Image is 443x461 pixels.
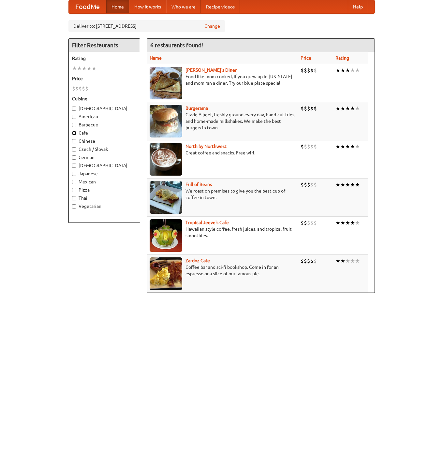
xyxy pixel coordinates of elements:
[307,105,310,112] li: $
[345,181,350,188] li: ★
[72,115,76,119] input: American
[345,219,350,226] li: ★
[350,143,355,150] li: ★
[77,65,82,72] li: ★
[185,67,237,73] a: [PERSON_NAME]'s Diner
[304,257,307,265] li: $
[307,257,310,265] li: $
[204,23,220,29] a: Change
[72,147,76,151] input: Czech / Slovak
[75,85,79,92] li: $
[72,107,76,111] input: [DEMOGRAPHIC_DATA]
[150,226,295,239] p: Hawaiian style coffee, fresh juices, and tropical fruit smoothies.
[340,257,345,265] li: ★
[72,113,137,120] label: American
[304,143,307,150] li: $
[301,219,304,226] li: $
[68,20,225,32] div: Deliver to: [STREET_ADDRESS]
[72,139,76,143] input: Chinese
[185,220,229,225] a: Tropical Jeeve's Cafe
[106,0,129,13] a: Home
[345,257,350,265] li: ★
[310,219,314,226] li: $
[335,67,340,74] li: ★
[304,219,307,226] li: $
[345,105,350,112] li: ★
[72,204,76,209] input: Vegetarian
[150,188,295,201] p: We roast on premises to give you the best cup of coffee in town.
[310,105,314,112] li: $
[301,105,304,112] li: $
[307,181,310,188] li: $
[307,67,310,74] li: $
[150,264,295,277] p: Coffee bar and sci-fi bookshop. Come in for an espresso or a slice of our famous pie.
[72,138,137,144] label: Chinese
[348,0,368,13] a: Help
[335,105,340,112] li: ★
[310,143,314,150] li: $
[355,219,360,226] li: ★
[150,73,295,86] p: Food like mom cooked, if you grew up in [US_STATE] and mom ran a diner. Try our blue plate special!
[185,182,212,187] a: Full of Beans
[335,257,340,265] li: ★
[201,0,240,13] a: Recipe videos
[72,154,137,161] label: German
[301,257,304,265] li: $
[335,219,340,226] li: ★
[301,143,304,150] li: $
[150,143,182,176] img: north.jpg
[150,111,295,131] p: Grade A beef, freshly ground every day, hand-cut fries, and home-made milkshakes. We make the bes...
[185,144,227,149] a: North by Northwest
[72,95,137,102] h5: Cuisine
[335,55,349,61] a: Rating
[355,105,360,112] li: ★
[185,106,208,111] a: Burgerama
[340,181,345,188] li: ★
[345,67,350,74] li: ★
[314,105,317,112] li: $
[310,67,314,74] li: $
[314,219,317,226] li: $
[72,75,137,82] h5: Price
[72,188,76,192] input: Pizza
[350,105,355,112] li: ★
[350,257,355,265] li: ★
[340,105,345,112] li: ★
[350,67,355,74] li: ★
[150,42,203,48] ng-pluralize: 6 restaurants found!
[301,181,304,188] li: $
[72,146,137,152] label: Czech / Slovak
[314,257,317,265] li: $
[307,143,310,150] li: $
[150,257,182,290] img: zardoz.jpg
[72,85,75,92] li: $
[72,122,137,128] label: Barbecue
[307,219,310,226] li: $
[150,150,295,156] p: Great coffee and snacks. Free wifi.
[72,164,76,168] input: [DEMOGRAPHIC_DATA]
[304,67,307,74] li: $
[314,143,317,150] li: $
[69,0,106,13] a: FoodMe
[150,219,182,252] img: jeeves.jpg
[185,258,210,263] a: Zardoz Cafe
[72,105,137,112] label: [DEMOGRAPHIC_DATA]
[301,67,304,74] li: $
[72,65,77,72] li: ★
[92,65,96,72] li: ★
[129,0,166,13] a: How it works
[72,195,137,201] label: Thai
[314,67,317,74] li: $
[150,181,182,214] img: beans.jpg
[72,123,76,127] input: Barbecue
[355,257,360,265] li: ★
[340,219,345,226] li: ★
[85,85,88,92] li: $
[310,257,314,265] li: $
